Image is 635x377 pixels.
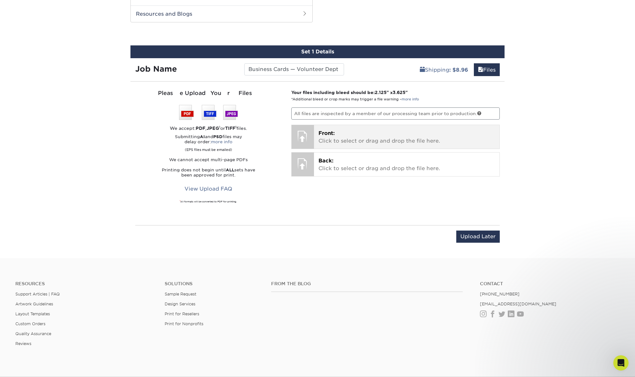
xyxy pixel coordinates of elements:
h2: Resources and Blogs [131,5,312,22]
a: View Upload FAQ [180,183,236,195]
strong: PDF [196,126,205,131]
strong: ALL [226,168,234,172]
strong: Your files including bleed should be: " x " [291,90,408,95]
a: Support Articles | FAQ [15,292,60,296]
div: We accept: , or files. [135,125,282,131]
a: Custom Orders [15,321,45,326]
small: *Additional bleed or crop marks may trigger a file warning – [291,97,419,101]
span: Front: [318,130,335,136]
span: Back: [318,158,333,164]
input: Enter a job name [244,63,344,75]
sup: 1 [235,125,237,129]
h4: Resources [15,281,155,287]
div: All formats will be converted to PDF for printing. [135,200,282,203]
a: Quality Assurance [15,331,51,336]
p: Printing does not begin until sets have been approved for print. [135,168,282,178]
sup: 1 [219,125,220,129]
h4: From the Blog [271,281,463,287]
p: Submitting and files may delay order: [135,134,282,152]
a: Layout Templates [15,311,50,316]
p: Click to select or drag and drop the file here. [318,130,495,145]
p: Click to select or drag and drop the file here. [318,157,495,172]
img: We accept: PSD, TIFF, or JPEG (JPG) [179,105,238,120]
div: Set 1 Details [130,45,505,58]
span: files [478,67,483,73]
span: 2.125 [375,90,387,95]
h4: Solutions [165,281,262,287]
div: Please Upload Your Files [135,89,282,98]
a: [EMAIL_ADDRESS][DOMAIN_NAME] [480,302,556,306]
a: Shipping: $8.96 [416,63,472,76]
span: shipping [420,67,425,73]
iframe: Intercom live chat [613,355,629,371]
strong: AI [200,134,205,139]
a: more info [402,97,419,101]
small: (EPS files must be emailed) [185,145,232,152]
input: Upload Later [456,231,500,243]
a: Print for Resellers [165,311,199,316]
strong: TIFF [225,126,235,131]
a: Files [474,63,500,76]
a: Design Services [165,302,195,306]
a: Reviews [15,341,31,346]
strong: Job Name [135,64,177,74]
span: 3.625 [393,90,405,95]
b: : $8.96 [449,67,468,73]
a: Sample Request [165,292,196,296]
a: more info [211,139,232,144]
strong: JPEG [207,126,219,131]
a: Artwork Guidelines [15,302,53,306]
a: [PHONE_NUMBER] [480,292,520,296]
strong: PSD [213,134,223,139]
p: We cannot accept multi-page PDFs [135,157,282,162]
a: Print for Nonprofits [165,321,203,326]
p: All files are inspected by a member of our processing team prior to production. [291,107,500,120]
a: Contact [480,281,620,287]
